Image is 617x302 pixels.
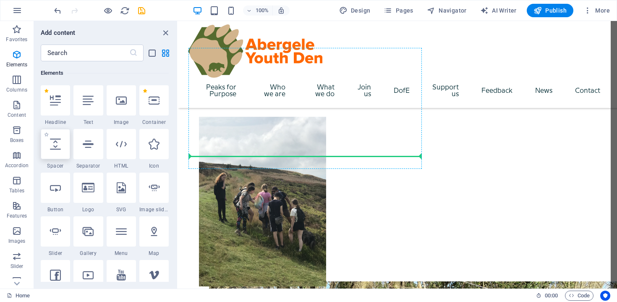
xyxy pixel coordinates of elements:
span: Headline [41,119,70,126]
span: Text [73,119,103,126]
span: HTML [107,163,136,169]
div: Headline [41,85,70,126]
p: Columns [6,87,27,93]
span: Slider [41,250,70,257]
div: Map [139,216,169,257]
button: grid-view [160,48,170,58]
span: Remove from favorites [143,89,147,93]
h6: Session time [536,291,558,301]
p: Tables [9,187,24,194]
span: Pages [384,6,413,15]
input: Search [41,45,129,61]
div: Separator [73,129,103,169]
span: Publish [533,6,567,15]
div: Container [139,85,169,126]
a: Click to cancel selection. Double-click to open Pages [7,291,30,301]
h6: Add content [41,28,76,38]
span: Container [139,119,169,126]
button: undo [52,5,63,16]
i: Reload page [120,6,130,16]
span: Spacer [41,163,70,169]
p: Boxes [10,137,24,144]
span: Image [107,119,136,126]
span: Menu [107,250,136,257]
span: Navigator [427,6,467,15]
button: list-view [147,48,157,58]
button: 100% [243,5,273,16]
div: HTML [107,129,136,169]
h6: Elements [41,68,169,78]
span: Separator [73,163,103,169]
div: Menu [107,216,136,257]
button: Code [565,291,593,301]
span: Button [41,206,70,213]
button: AI Writer [477,4,520,17]
div: Icon [139,129,169,169]
span: Add to favorites [44,132,49,137]
button: Publish [527,4,573,17]
i: Undo: Change text (Ctrl+Z) [53,6,63,16]
p: Accordion [5,162,29,169]
p: Features [7,213,27,219]
button: save [136,5,146,16]
button: Usercentrics [600,291,610,301]
button: Design [336,4,374,17]
p: Slider [10,263,24,270]
span: Logo [73,206,103,213]
span: Image slider [139,206,169,213]
div: Image slider [139,173,169,213]
p: Elements [6,61,28,68]
button: Pages [380,4,416,17]
button: reload [120,5,130,16]
button: close panel [160,28,170,38]
i: On resize automatically adjust zoom level to fit chosen device. [277,7,285,14]
button: Click here to leave preview mode and continue editing [103,5,113,16]
button: Navigator [424,4,470,17]
span: SVG [107,206,136,213]
p: Content [8,112,26,118]
span: More [583,6,610,15]
button: More [580,4,613,17]
p: Images [8,238,26,244]
span: AI Writer [480,6,517,15]
div: Slider [41,216,70,257]
span: Code [569,291,590,301]
span: Gallery [73,250,103,257]
div: Spacer [41,129,70,169]
span: Map [139,250,169,257]
div: Gallery [73,216,103,257]
p: Favorites [6,36,27,43]
div: SVG [107,173,136,213]
div: Button [41,173,70,213]
span: : [551,292,552,299]
h6: 100% [256,5,269,16]
span: Design [339,6,371,15]
div: Text [73,85,103,126]
span: Icon [139,163,169,169]
div: Logo [73,173,103,213]
i: Save (Ctrl+S) [137,6,146,16]
div: Image [107,85,136,126]
span: Remove from favorites [44,89,49,93]
span: 00 00 [545,291,558,301]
